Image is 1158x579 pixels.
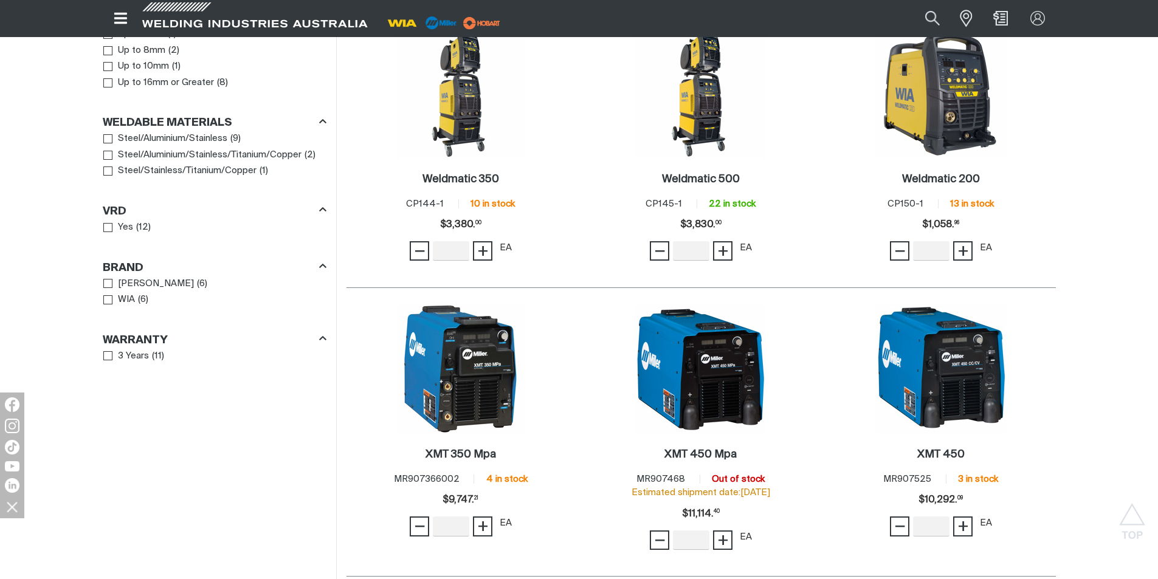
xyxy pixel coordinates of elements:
span: Steel/Aluminium/Stainless/Titanium/Copper [118,148,302,162]
span: 22 in stock [709,199,756,208]
sup: 00 [475,221,481,225]
span: ( 1 ) [172,60,181,74]
div: Price [918,488,963,512]
span: CP150-1 [887,199,923,208]
h2: Weldmatic 350 [422,174,499,185]
span: + [477,241,489,261]
span: − [654,241,666,261]
img: LinkedIn [5,478,19,493]
a: Shopping cart (0 product(s)) [991,11,1010,26]
span: Up to 10mm [118,60,169,74]
a: Up to 16mm or Greater [103,75,215,91]
h2: XMT 450 [917,449,965,460]
span: Up to 16mm or Greater [118,76,214,90]
span: $11,114. [682,502,720,526]
img: Weldmatic 350 [396,29,526,159]
div: EA [500,241,512,255]
div: Price [440,213,481,237]
span: ( 8 ) [217,76,228,90]
span: Steel/Stainless/Titanium/Copper [118,164,257,178]
a: Weldmatic 350 [422,173,499,187]
span: 3 in stock [958,475,998,484]
h2: XMT 350 Mpa [426,449,496,460]
a: XMT 450 [917,448,965,462]
span: CP145-1 [646,199,682,208]
span: ( 9 ) [230,132,241,146]
span: 13 in stock [950,199,994,208]
a: XMT 350 Mpa [426,448,496,462]
span: + [477,516,489,536]
span: $9,747. [443,488,478,512]
span: Estimated shipment date: [DATE] [632,488,770,497]
span: [PERSON_NAME] [118,277,194,291]
span: $3,380. [440,213,481,237]
span: Yes [118,221,133,235]
span: − [414,241,426,261]
button: Scroll to top [1118,503,1146,530]
a: Weldmatic 200 [902,173,980,187]
div: Brand [103,259,326,275]
img: TikTok [5,440,19,454]
h3: Warranty [103,334,168,348]
img: YouTube [5,461,19,471]
div: Price [443,488,478,512]
span: Out of stock [712,475,765,484]
h2: XMT 450 Mpa [664,449,737,460]
div: Price [682,502,720,526]
div: EA [740,530,752,544]
span: $10,292. [918,488,963,512]
sup: 96 [954,221,959,225]
div: EA [980,241,992,255]
span: Steel/Aluminium/Stainless [118,132,227,146]
a: Yes [103,219,134,236]
ul: VRD [103,219,326,236]
span: ( 2 ) [305,148,315,162]
a: 3 Years [103,348,150,365]
span: 10 in stock [470,199,515,208]
span: MR907468 [636,475,685,484]
h2: Weldmatic 200 [902,174,980,185]
div: Price [922,213,959,237]
a: Steel/Aluminium/Stainless [103,131,228,147]
a: Up to 10mm [103,58,170,75]
img: XMT 450 Mpa [636,304,766,434]
img: Instagram [5,419,19,433]
span: − [894,516,906,536]
a: Steel/Stainless/Titanium/Copper [103,163,257,179]
sup: 09 [957,496,963,501]
sup: 40 [714,509,720,514]
h3: VRD [103,205,126,219]
input: Product name or item number... [897,5,953,32]
span: − [414,516,426,536]
img: Weldmatic 500 [636,29,766,159]
a: Steel/Aluminium/Stainless/Titanium/Copper [103,147,302,163]
span: WIA [118,293,135,307]
a: Up to 8mm [103,43,166,59]
ul: Weldable Materials [103,131,326,179]
ul: Max Material Thickness [103,26,326,91]
button: Search products [912,5,953,32]
h3: Weldable Materials [103,116,232,130]
a: WIA [103,292,136,308]
span: + [957,516,969,536]
span: 4 in stock [486,475,528,484]
a: [PERSON_NAME] [103,276,195,292]
h2: Weldmatic 500 [662,174,740,185]
span: ( 11 ) [152,349,164,363]
ul: Brand [103,276,326,308]
img: Facebook [5,397,19,412]
span: ( 6 ) [197,277,207,291]
span: $3,830. [680,213,722,237]
sup: 00 [715,221,722,225]
span: $1,058. [922,213,959,237]
span: 3 Years [118,349,149,363]
img: hide socials [2,496,22,517]
span: CP144-1 [406,199,444,208]
span: − [894,241,906,261]
span: ( 12 ) [136,221,151,235]
img: miller [460,14,504,32]
span: Up to 8mm [118,44,165,58]
div: VRD [103,202,326,219]
img: XMT 350 Mpa [396,304,526,434]
ul: Warranty [103,348,326,365]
